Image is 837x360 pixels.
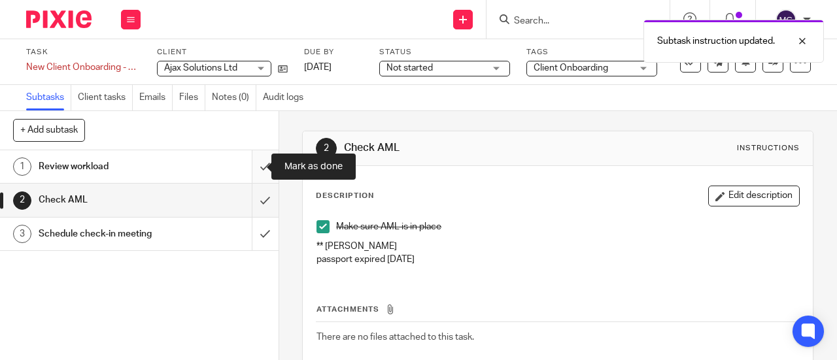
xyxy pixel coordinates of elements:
a: Emails [139,85,173,110]
label: Status [379,47,510,57]
h1: Review workload [39,157,172,176]
span: Not started [386,63,433,73]
div: Instructions [737,143,800,154]
div: 3 [13,225,31,243]
span: Attachments [316,306,379,313]
span: [DATE] [304,63,332,72]
p: Subtask instruction updated. [657,35,775,48]
span: Client Onboarding [534,63,608,73]
img: Pixie [26,10,92,28]
p: passport expired [DATE] [316,253,799,266]
a: Audit logs [263,85,310,110]
div: 2 [13,191,31,210]
button: + Add subtask [13,119,85,141]
label: Client [157,47,288,57]
p: Make sure AML is in place [336,220,799,233]
h1: Schedule check-in meeting [39,224,172,244]
h1: Check AML [39,190,172,210]
img: svg%3E [776,9,796,30]
div: New Client Onboarding - 3 month review [26,61,141,74]
a: Files [179,85,205,110]
label: Task [26,47,141,57]
p: ** [PERSON_NAME] [316,240,799,253]
div: 1 [13,157,31,176]
button: Edit description [708,186,800,206]
label: Due by [304,47,363,57]
a: Subtasks [26,85,71,110]
h1: Check AML [344,141,586,155]
a: Client tasks [78,85,133,110]
p: Description [316,191,374,201]
span: Ajax Solutions Ltd [164,63,237,73]
div: 2 [316,138,337,159]
span: There are no files attached to this task. [316,333,474,342]
a: Notes (0) [212,85,256,110]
